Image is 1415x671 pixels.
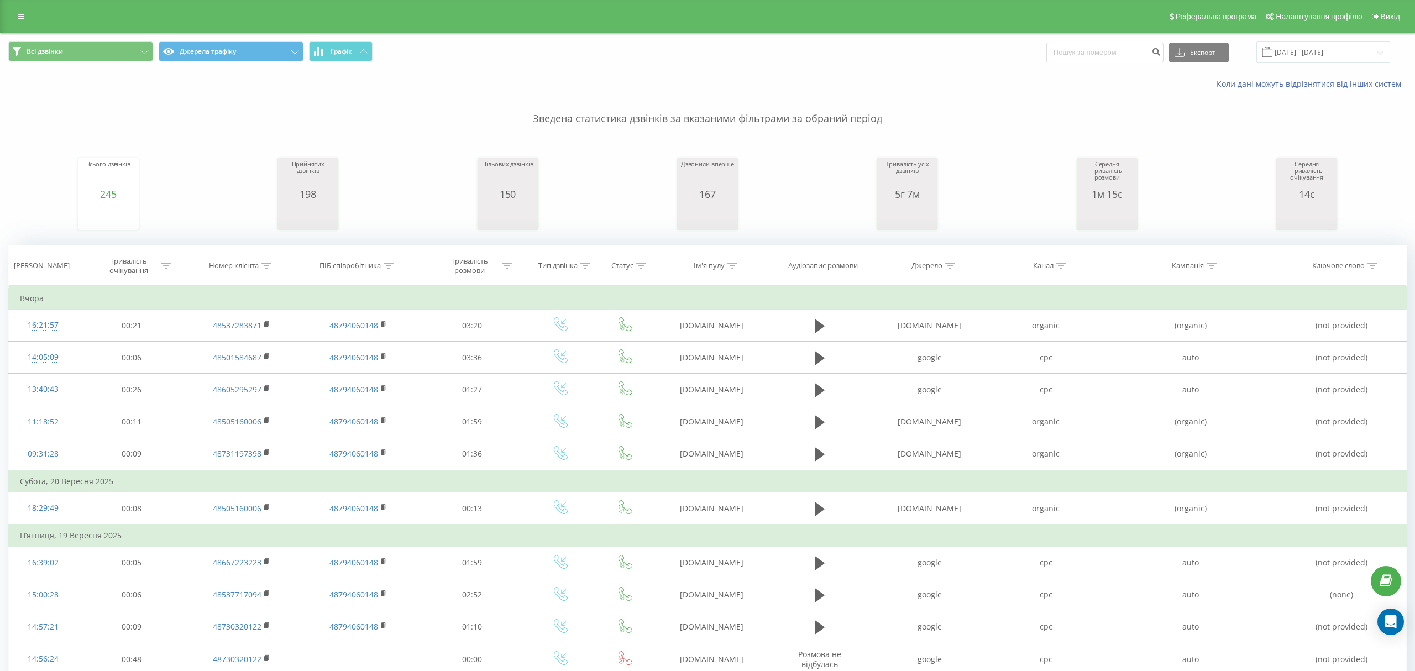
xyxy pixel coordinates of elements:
div: Ім'я пулу [694,261,725,271]
div: [PERSON_NAME] [14,261,70,271]
td: 01:36 [418,438,526,470]
div: ПІБ співробітника [319,261,381,271]
div: Середня тривалість розмови [1079,161,1135,188]
td: (not provided) [1277,611,1406,643]
td: (none) [1277,579,1406,611]
div: 18:29:49 [20,497,66,519]
div: 14:56:24 [20,648,66,670]
div: 5г 7м [879,188,935,200]
td: 01:59 [418,406,526,438]
a: 48730320122 [213,654,261,664]
a: 48730320122 [213,621,261,632]
td: [DOMAIN_NAME] [871,310,988,342]
td: [DOMAIN_NAME] [871,492,988,525]
td: (not provided) [1277,310,1406,342]
td: 00:26 [77,374,185,406]
td: 01:10 [418,611,526,643]
div: Тривалість розмови [440,256,499,275]
div: Тривалість очікування [99,256,158,275]
div: Всього дзвінків [86,161,130,188]
td: google [871,611,988,643]
span: Налаштування профілю [1276,12,1362,21]
span: Графік [331,48,352,55]
td: [DOMAIN_NAME] [656,579,768,611]
div: 15:00:28 [20,584,66,606]
td: (not provided) [1277,547,1406,579]
a: 48794060148 [329,384,378,395]
div: Статус [611,261,633,271]
a: 48731197398 [213,448,261,459]
td: [DOMAIN_NAME] [656,611,768,643]
a: 48794060148 [329,320,378,331]
td: (organic) [1104,492,1277,525]
td: (organic) [1104,406,1277,438]
a: 48667223223 [213,557,261,568]
td: 00:21 [77,310,185,342]
div: Канал [1033,261,1054,271]
td: google [871,374,988,406]
a: 48605295297 [213,384,261,395]
td: 01:59 [418,547,526,579]
td: (organic) [1104,310,1277,342]
td: 00:05 [77,547,185,579]
a: 48794060148 [329,557,378,568]
td: (organic) [1104,438,1277,470]
td: auto [1104,579,1277,611]
a: 48794060148 [329,503,378,513]
td: [DOMAIN_NAME] [871,438,988,470]
button: Джерела трафіку [159,41,303,61]
a: 48794060148 [329,352,378,363]
span: Вихід [1381,12,1400,21]
a: 48505160006 [213,503,261,513]
p: Зведена статистика дзвінків за вказаними фільтрами за обраний період [8,90,1407,126]
td: google [871,547,988,579]
div: 14с [1279,188,1334,200]
a: Коли дані можуть відрізнятися вiд інших систем [1217,78,1407,89]
a: 48537717094 [213,589,261,600]
td: (not provided) [1277,406,1406,438]
div: Тривалість усіх дзвінків [879,161,935,188]
td: Вчора [9,287,1407,310]
div: 11:18:52 [20,411,66,433]
div: Цільових дзвінків [482,161,533,188]
td: cpc [988,611,1104,643]
td: [DOMAIN_NAME] [871,406,988,438]
td: 02:52 [418,579,526,611]
td: 00:06 [77,342,185,374]
td: 00:09 [77,438,185,470]
div: 245 [86,188,130,200]
td: (not provided) [1277,342,1406,374]
button: Графік [309,41,373,61]
td: organic [988,492,1104,525]
td: organic [988,438,1104,470]
td: cpc [988,547,1104,579]
td: auto [1104,547,1277,579]
td: [DOMAIN_NAME] [656,374,768,406]
div: 1м 15с [1079,188,1135,200]
div: Open Intercom Messenger [1377,609,1404,635]
div: 16:39:02 [20,552,66,574]
button: Експорт [1169,43,1229,62]
div: 14:57:21 [20,616,66,638]
td: 00:06 [77,579,185,611]
div: Ключове слово [1312,261,1365,271]
td: auto [1104,342,1277,374]
td: organic [988,406,1104,438]
td: auto [1104,374,1277,406]
td: cpc [988,579,1104,611]
td: 00:09 [77,611,185,643]
td: cpc [988,342,1104,374]
div: 14:05:09 [20,347,66,368]
div: 167 [681,188,734,200]
td: 01:27 [418,374,526,406]
a: 48505160006 [213,416,261,427]
a: 48794060148 [329,621,378,632]
td: [DOMAIN_NAME] [656,342,768,374]
a: 48794060148 [329,416,378,427]
div: Середня тривалість очікування [1279,161,1334,188]
input: Пошук за номером [1046,43,1164,62]
td: [DOMAIN_NAME] [656,492,768,525]
td: (not provided) [1277,374,1406,406]
a: 48537283871 [213,320,261,331]
td: auto [1104,611,1277,643]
